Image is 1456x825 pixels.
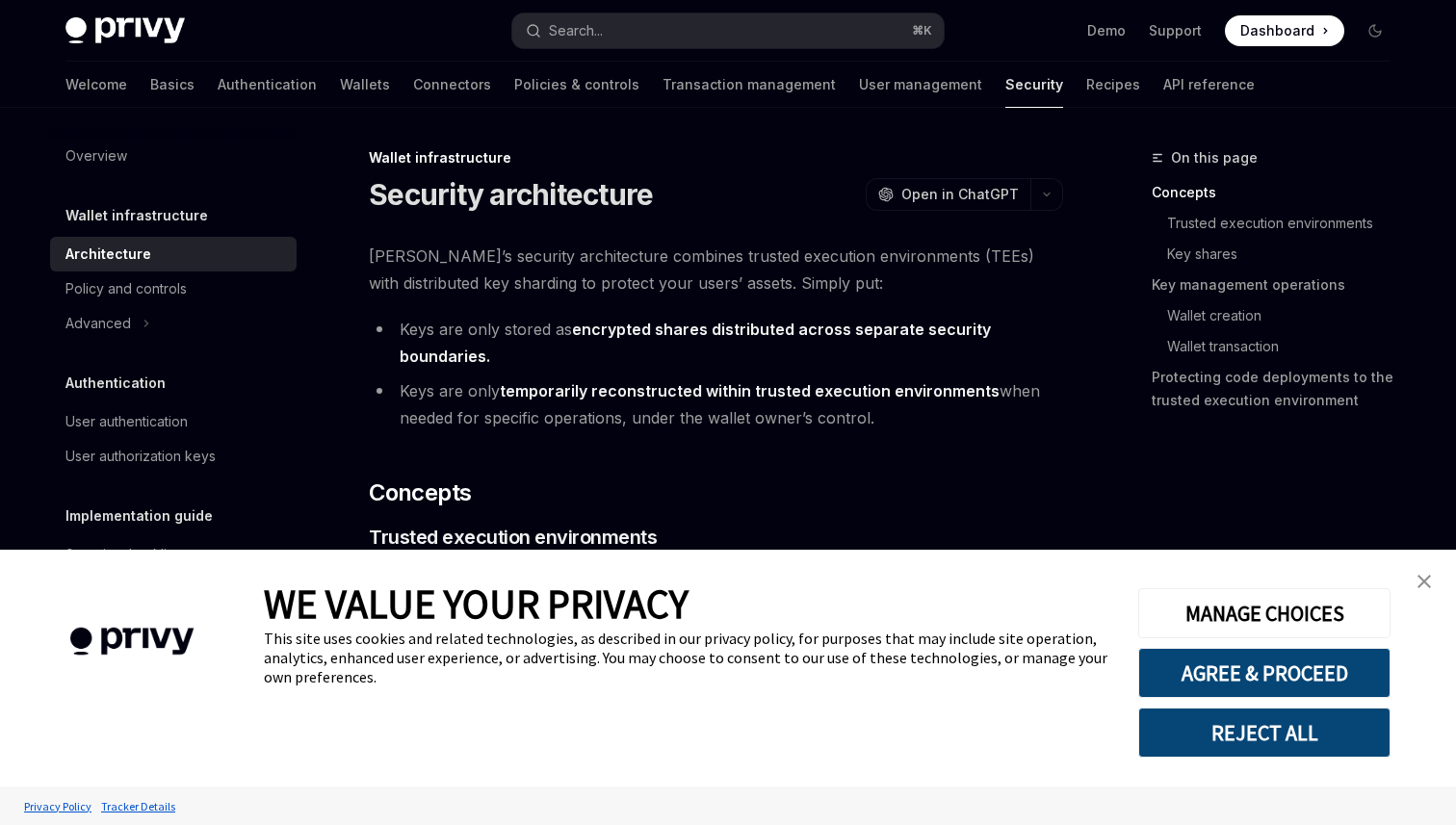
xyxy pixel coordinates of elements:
[500,381,1000,400] strong: temporarily reconstructed within trusted execution environments
[1171,146,1258,169] span: On this page
[1417,575,1431,588] img: close banner
[549,19,603,42] div: Search...
[663,62,836,108] a: Transaction management
[901,185,1019,204] span: Open in ChatGPT
[859,62,982,108] a: User management
[65,504,213,528] h5: Implementation guide
[866,178,1030,211] button: Open in ChatGPT
[50,237,297,271] a: Architecture
[1138,588,1391,638] button: MANAGE CHOICES
[264,629,1109,686] div: This site uses cookies and related technologies, as described in our privacy policy, for purposes...
[65,312,131,335] div: Advanced
[65,372,166,395] h5: Authentication
[1152,300,1406,331] a: Wallet creation
[400,320,991,366] strong: encrypted shares distributed across separate security boundaries.
[65,204,208,227] h5: Wallet infrastructure
[1087,21,1126,40] a: Demo
[50,306,297,341] button: Toggle Advanced section
[369,477,471,508] span: Concepts
[65,543,177,566] div: Security checklist
[1138,708,1391,758] button: REJECT ALL
[1138,648,1391,698] button: AGREE & PROCEED
[1152,270,1406,300] a: Key management operations
[369,377,1063,431] li: Keys are only when needed for specific operations, under the wallet owner’s control.
[264,579,689,629] span: WE VALUE YOUR PRIVACY
[65,277,187,300] div: Policy and controls
[96,789,180,823] a: Tracker Details
[369,177,653,212] h1: Security architecture
[1152,362,1406,416] a: Protecting code deployments to the trusted execution environment
[50,439,297,474] a: User authorization keys
[1152,239,1406,270] a: Key shares
[150,62,195,108] a: Basics
[65,410,188,433] div: User authentication
[1405,562,1443,601] a: close banner
[340,62,390,108] a: Wallets
[218,62,317,108] a: Authentication
[1005,62,1063,108] a: Security
[413,62,491,108] a: Connectors
[1152,177,1406,208] a: Concepts
[65,144,127,168] div: Overview
[1225,15,1344,46] a: Dashboard
[369,148,1063,168] div: Wallet infrastructure
[1086,62,1140,108] a: Recipes
[514,62,639,108] a: Policies & controls
[369,243,1063,296] span: [PERSON_NAME]’s security architecture combines trusted execution environments (TEEs) with distrib...
[65,445,216,468] div: User authorization keys
[1240,21,1314,40] span: Dashboard
[50,537,297,572] a: Security checklist
[1152,208,1406,239] a: Trusted execution environments
[65,62,127,108] a: Welcome
[50,404,297,439] a: User authentication
[65,243,151,266] div: Architecture
[512,13,944,48] button: Open search
[1149,21,1202,40] a: Support
[29,600,235,683] img: company logo
[50,139,297,173] a: Overview
[1163,62,1255,108] a: API reference
[1360,15,1391,46] button: Toggle dark mode
[912,23,932,39] span: ⌘ K
[50,271,297,306] a: Policy and controls
[1152,331,1406,362] a: Wallet transaction
[65,17,185,44] img: dark logo
[19,789,96,823] a: Privacy Policy
[369,524,657,551] span: Trusted execution environments
[369,316,1063,370] li: Keys are only stored as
